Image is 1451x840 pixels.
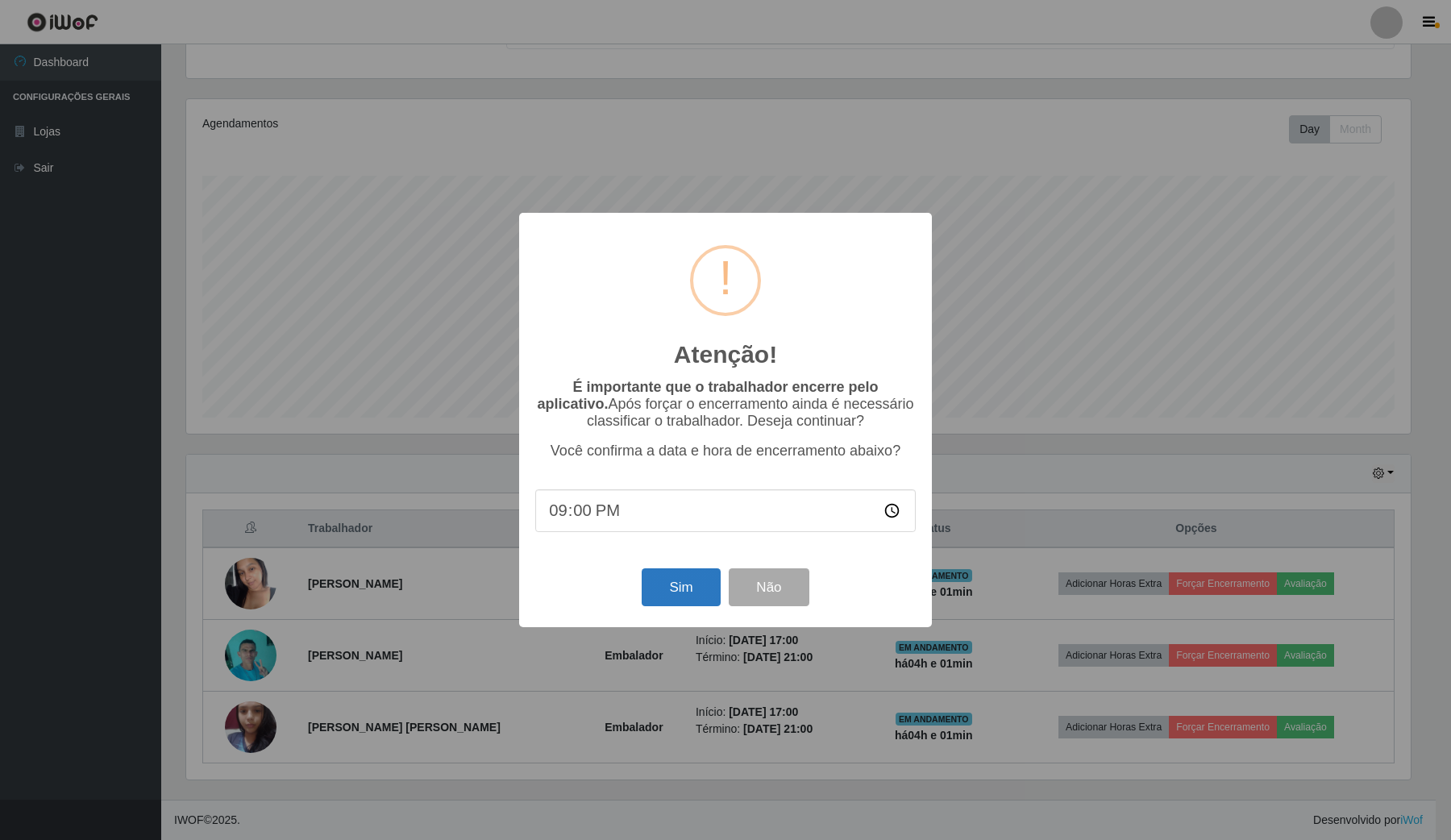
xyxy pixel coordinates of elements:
p: Após forçar o encerramento ainda é necessário classificar o trabalhador. Deseja continuar? [535,379,916,430]
p: Você confirma a data e hora de encerramento abaixo? [535,443,916,460]
h2: Atenção! [674,340,777,369]
button: Não [729,568,809,606]
b: É importante que o trabalhador encerre pelo aplicativo. [537,379,878,412]
button: Sim [642,568,720,606]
